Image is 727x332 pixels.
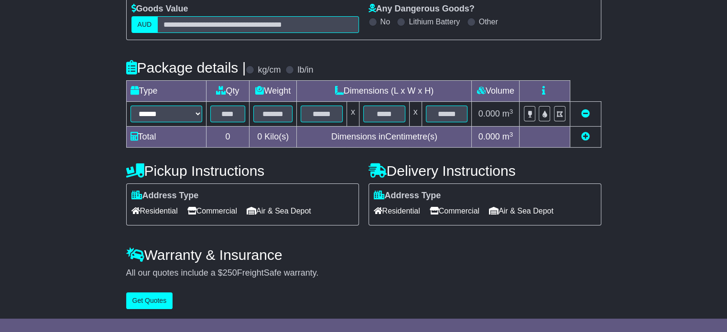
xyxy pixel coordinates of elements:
span: Residential [131,203,178,218]
button: Get Quotes [126,292,173,309]
label: kg/cm [258,65,281,75]
label: Lithium Battery [409,17,460,26]
div: All our quotes include a $ FreightSafe warranty. [126,268,601,278]
span: Air & Sea Depot [247,203,311,218]
span: m [502,132,513,141]
td: Volume [472,81,520,102]
sup: 3 [510,131,513,138]
span: Residential [374,203,420,218]
td: Qty [206,81,250,102]
td: Dimensions in Centimetre(s) [297,127,472,148]
sup: 3 [510,108,513,115]
span: 0.000 [478,132,500,141]
span: Air & Sea Depot [489,203,553,218]
td: Kilo(s) [250,127,297,148]
label: Goods Value [131,4,188,14]
label: Other [479,17,498,26]
h4: Warranty & Insurance [126,247,601,263]
label: Address Type [131,191,199,201]
label: No [380,17,390,26]
span: 0.000 [478,109,500,118]
td: x [409,102,422,127]
td: 0 [206,127,250,148]
td: Type [126,81,206,102]
span: 0 [257,132,262,141]
span: 250 [223,268,237,278]
td: Dimensions (L x W x H) [297,81,472,102]
a: Remove this item [581,109,590,118]
span: Commercial [187,203,237,218]
span: m [502,109,513,118]
span: Commercial [430,203,479,218]
label: AUD [131,16,158,33]
td: Total [126,127,206,148]
label: Address Type [374,191,441,201]
label: lb/in [297,65,313,75]
h4: Pickup Instructions [126,163,359,179]
td: Weight [250,81,297,102]
h4: Package details | [126,60,246,75]
label: Any Dangerous Goods? [369,4,475,14]
h4: Delivery Instructions [369,163,601,179]
a: Add new item [581,132,590,141]
td: x [347,102,359,127]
